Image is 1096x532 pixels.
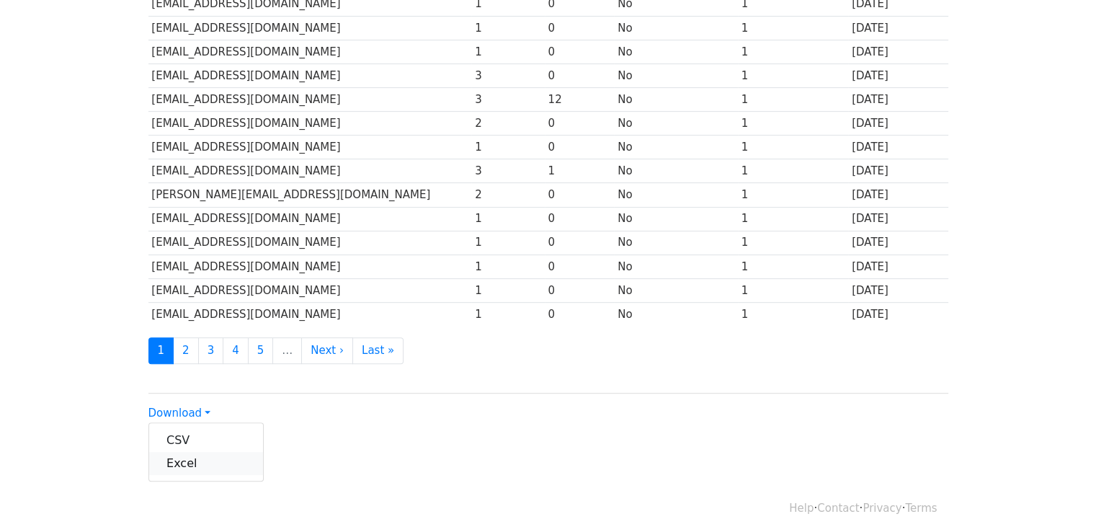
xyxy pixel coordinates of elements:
[848,63,948,87] td: [DATE]
[223,337,249,364] a: 4
[148,407,210,420] a: Download
[471,88,544,112] td: 3
[545,278,615,302] td: 0
[148,16,472,40] td: [EMAIL_ADDRESS][DOMAIN_NAME]
[471,207,544,231] td: 1
[471,302,544,326] td: 1
[614,207,737,231] td: No
[471,159,544,183] td: 3
[545,207,615,231] td: 0
[848,40,948,63] td: [DATE]
[738,112,848,136] td: 1
[148,207,472,231] td: [EMAIL_ADDRESS][DOMAIN_NAME]
[471,40,544,63] td: 1
[614,159,737,183] td: No
[738,40,848,63] td: 1
[148,183,472,207] td: [PERSON_NAME][EMAIL_ADDRESS][DOMAIN_NAME]
[848,231,948,254] td: [DATE]
[148,63,472,87] td: [EMAIL_ADDRESS][DOMAIN_NAME]
[738,231,848,254] td: 1
[848,302,948,326] td: [DATE]
[738,63,848,87] td: 1
[352,337,404,364] a: Last »
[738,136,848,159] td: 1
[148,231,472,254] td: [EMAIL_ADDRESS][DOMAIN_NAME]
[148,278,472,302] td: [EMAIL_ADDRESS][DOMAIN_NAME]
[614,136,737,159] td: No
[614,40,737,63] td: No
[148,88,472,112] td: [EMAIL_ADDRESS][DOMAIN_NAME]
[1024,463,1096,532] iframe: Chat Widget
[614,112,737,136] td: No
[848,112,948,136] td: [DATE]
[614,302,737,326] td: No
[848,183,948,207] td: [DATE]
[614,231,737,254] td: No
[545,63,615,87] td: 0
[545,112,615,136] td: 0
[471,63,544,87] td: 3
[863,502,901,515] a: Privacy
[301,337,353,364] a: Next ›
[545,16,615,40] td: 0
[614,254,737,278] td: No
[471,16,544,40] td: 1
[471,254,544,278] td: 1
[148,254,472,278] td: [EMAIL_ADDRESS][DOMAIN_NAME]
[614,183,737,207] td: No
[545,254,615,278] td: 0
[148,136,472,159] td: [EMAIL_ADDRESS][DOMAIN_NAME]
[738,88,848,112] td: 1
[545,40,615,63] td: 0
[614,16,737,40] td: No
[848,88,948,112] td: [DATE]
[848,254,948,278] td: [DATE]
[471,136,544,159] td: 1
[149,429,263,452] a: CSV
[545,88,615,112] td: 12
[738,159,848,183] td: 1
[614,63,737,87] td: No
[148,112,472,136] td: [EMAIL_ADDRESS][DOMAIN_NAME]
[545,183,615,207] td: 0
[848,278,948,302] td: [DATE]
[545,302,615,326] td: 0
[738,183,848,207] td: 1
[148,337,174,364] a: 1
[738,254,848,278] td: 1
[614,88,737,112] td: No
[198,337,224,364] a: 3
[848,16,948,40] td: [DATE]
[148,159,472,183] td: [EMAIL_ADDRESS][DOMAIN_NAME]
[614,278,737,302] td: No
[471,231,544,254] td: 1
[738,207,848,231] td: 1
[848,159,948,183] td: [DATE]
[817,502,859,515] a: Contact
[738,16,848,40] td: 1
[789,502,814,515] a: Help
[471,278,544,302] td: 1
[148,40,472,63] td: [EMAIL_ADDRESS][DOMAIN_NAME]
[545,159,615,183] td: 1
[471,112,544,136] td: 2
[545,136,615,159] td: 0
[905,502,937,515] a: Terms
[148,302,472,326] td: [EMAIL_ADDRESS][DOMAIN_NAME]
[738,278,848,302] td: 1
[545,231,615,254] td: 0
[149,452,263,475] a: Excel
[471,183,544,207] td: 2
[848,207,948,231] td: [DATE]
[248,337,274,364] a: 5
[848,136,948,159] td: [DATE]
[738,302,848,326] td: 1
[173,337,199,364] a: 2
